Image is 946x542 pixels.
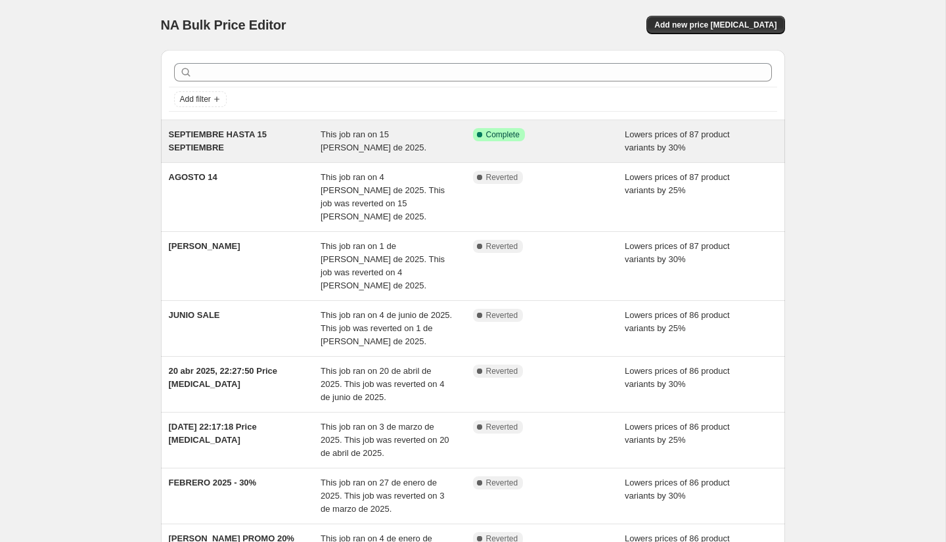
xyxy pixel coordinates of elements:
[174,91,227,107] button: Add filter
[169,478,257,487] span: FEBRERO 2025 - 30%
[625,172,730,195] span: Lowers prices of 87 product variants by 25%
[486,422,518,432] span: Reverted
[169,241,240,251] span: [PERSON_NAME]
[486,310,518,321] span: Reverted
[625,478,730,501] span: Lowers prices of 86 product variants by 30%
[625,241,730,264] span: Lowers prices of 87 product variants by 30%
[625,129,730,152] span: Lowers prices of 87 product variants by 30%
[486,478,518,488] span: Reverted
[169,129,267,152] span: SEPTIEMBRE HASTA 15 SEPTIEMBRE
[169,366,278,389] span: 20 abr 2025, 22:27:50 Price [MEDICAL_DATA]
[180,94,211,104] span: Add filter
[321,172,445,221] span: This job ran on 4 [PERSON_NAME] de 2025. This job was reverted on 15 [PERSON_NAME] de 2025.
[625,422,730,445] span: Lowers prices of 86 product variants by 25%
[169,422,257,445] span: [DATE] 22:17:18 Price [MEDICAL_DATA]
[161,18,286,32] span: NA Bulk Price Editor
[486,241,518,252] span: Reverted
[321,478,444,514] span: This job ran on 27 de enero de 2025. This job was reverted on 3 de marzo de 2025.
[321,366,444,402] span: This job ran on 20 de abril de 2025. This job was reverted on 4 de junio de 2025.
[486,172,518,183] span: Reverted
[321,422,449,458] span: This job ran on 3 de marzo de 2025. This job was reverted on 20 de abril de 2025.
[486,129,520,140] span: Complete
[321,310,452,346] span: This job ran on 4 de junio de 2025. This job was reverted on 1 de [PERSON_NAME] de 2025.
[321,129,426,152] span: This job ran on 15 [PERSON_NAME] de 2025.
[169,310,220,320] span: JUNIO SALE
[169,172,217,182] span: AGOSTO 14
[486,366,518,376] span: Reverted
[646,16,784,34] button: Add new price [MEDICAL_DATA]
[654,20,777,30] span: Add new price [MEDICAL_DATA]
[321,241,445,290] span: This job ran on 1 de [PERSON_NAME] de 2025. This job was reverted on 4 [PERSON_NAME] de 2025.
[625,310,730,333] span: Lowers prices of 86 product variants by 25%
[625,366,730,389] span: Lowers prices of 86 product variants by 30%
